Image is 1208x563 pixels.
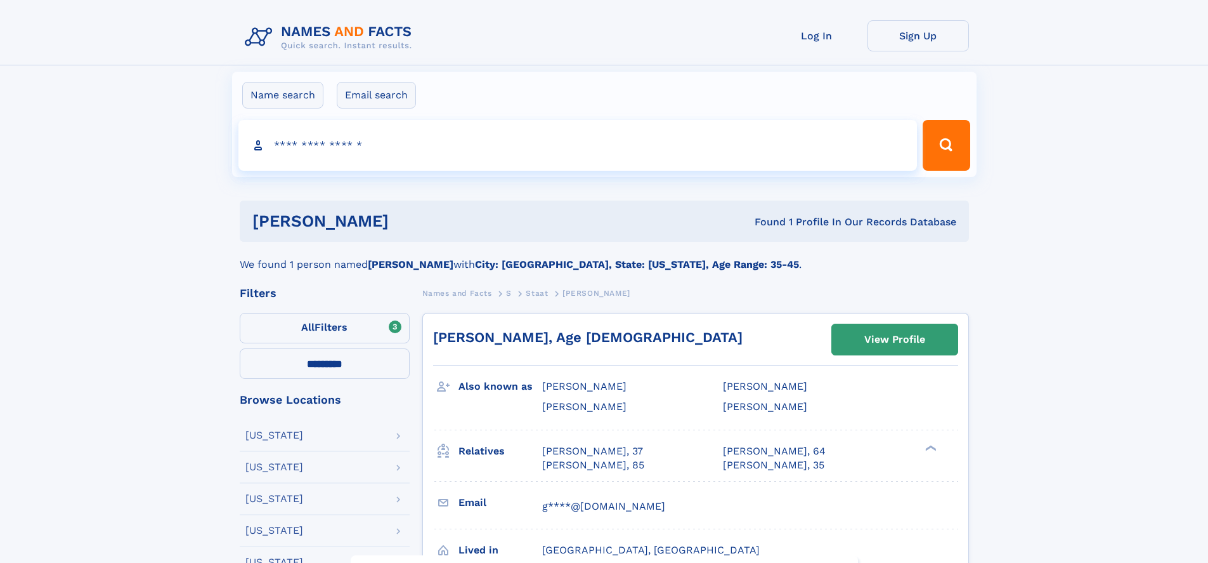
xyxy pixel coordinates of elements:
[864,325,925,354] div: View Profile
[506,289,512,298] span: S
[458,540,542,561] h3: Lived in
[240,394,410,406] div: Browse Locations
[526,285,548,301] a: Staat
[245,494,303,504] div: [US_STATE]
[368,258,453,270] b: [PERSON_NAME]
[562,289,630,298] span: [PERSON_NAME]
[301,321,315,333] span: All
[723,444,826,458] a: [PERSON_NAME], 64
[240,20,422,55] img: Logo Names and Facts
[922,444,937,452] div: ❯
[422,285,492,301] a: Names and Facts
[245,430,303,440] div: [US_STATE]
[542,380,627,392] span: [PERSON_NAME]
[723,458,824,472] a: [PERSON_NAME], 35
[252,213,572,229] h1: [PERSON_NAME]
[458,376,542,397] h3: Also known as
[723,380,807,392] span: [PERSON_NAME]
[542,401,627,413] span: [PERSON_NAME]
[458,440,542,462] h3: Relatives
[766,20,867,51] a: Log In
[475,258,799,270] b: City: [GEOGRAPHIC_DATA], State: [US_STATE], Age Range: 35-45
[542,458,644,472] a: [PERSON_NAME], 85
[433,329,743,345] a: [PERSON_NAME], Age [DEMOGRAPHIC_DATA]
[542,444,643,458] a: [PERSON_NAME], 37
[240,242,969,272] div: We found 1 person named with .
[240,313,410,343] label: Filters
[238,120,918,171] input: search input
[867,20,969,51] a: Sign Up
[245,462,303,472] div: [US_STATE]
[526,289,548,298] span: Staat
[506,285,512,301] a: S
[242,82,323,109] label: Name search
[542,544,760,556] span: [GEOGRAPHIC_DATA], [GEOGRAPHIC_DATA]
[337,82,416,109] label: Email search
[571,215,956,229] div: Found 1 Profile In Our Records Database
[240,288,410,299] div: Filters
[458,492,542,513] h3: Email
[723,401,807,413] span: [PERSON_NAME]
[923,120,970,171] button: Search Button
[245,526,303,536] div: [US_STATE]
[832,324,958,355] a: View Profile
